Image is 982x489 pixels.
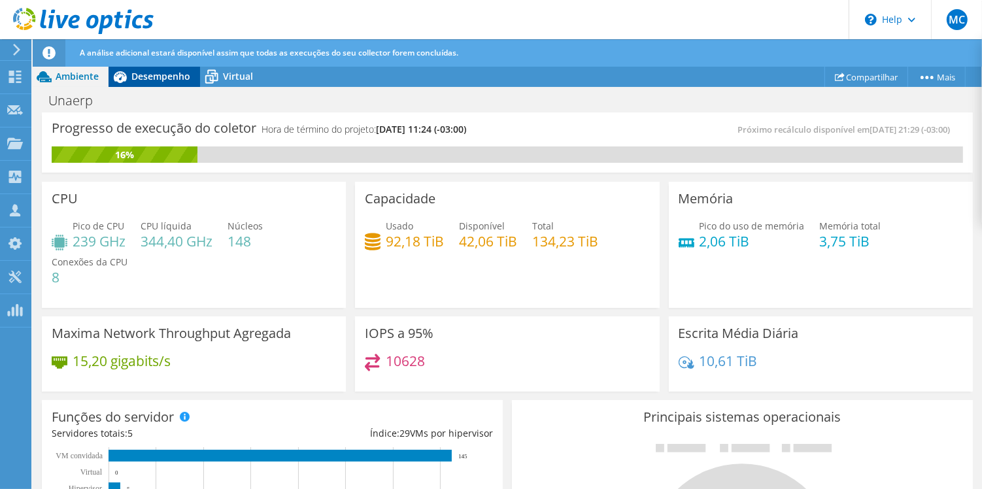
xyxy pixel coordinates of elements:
[459,220,505,232] span: Disponível
[56,70,99,82] span: Ambiente
[52,192,78,206] h3: CPU
[56,451,103,460] text: VM convidada
[737,124,957,135] span: Próximo recálculo disponível em
[532,234,598,248] h4: 134,23 TiB
[262,122,466,137] h4: Hora de término do projeto:
[386,354,425,368] h4: 10628
[272,426,492,441] div: Índice: VMs por hipervisor
[52,256,127,268] span: Conexões da CPU
[73,354,171,368] h4: 15,20 gigabits/s
[141,234,212,248] h4: 344,40 GHz
[80,47,458,58] span: A análise adicional estará disponível assim que todas as execuções do seu collector forem concluí...
[870,124,950,135] span: [DATE] 21:29 (-03:00)
[820,234,881,248] h4: 3,75 TiB
[522,410,963,424] h3: Principais sistemas operacionais
[52,148,197,162] div: 16%
[223,70,253,82] span: Virtual
[52,326,291,341] h3: Maxima Network Throughput Agregada
[42,93,113,108] h1: Unaerp
[947,9,968,30] span: MC
[52,426,272,441] div: Servidores totais:
[52,270,127,284] h4: 8
[532,220,554,232] span: Total
[80,467,103,477] text: Virtual
[228,220,263,232] span: Núcleos
[52,410,174,424] h3: Funções do servidor
[115,469,118,476] text: 0
[386,234,444,248] h4: 92,18 TiB
[700,220,805,232] span: Pico do uso de memória
[73,220,124,232] span: Pico de CPU
[865,14,877,25] svg: \n
[376,123,466,135] span: [DATE] 11:24 (-03:00)
[824,67,908,87] a: Compartilhar
[907,67,966,87] a: Mais
[365,192,435,206] h3: Capacidade
[820,220,881,232] span: Memória total
[365,326,433,341] h3: IOPS a 95%
[228,234,263,248] h4: 148
[700,354,758,368] h4: 10,61 TiB
[386,220,413,232] span: Usado
[679,326,799,341] h3: Escrita Média Diária
[399,427,410,439] span: 29
[73,234,126,248] h4: 239 GHz
[127,427,133,439] span: 5
[700,234,805,248] h4: 2,06 TiB
[458,453,467,460] text: 145
[141,220,192,232] span: CPU líquida
[459,234,517,248] h4: 42,06 TiB
[131,70,190,82] span: Desempenho
[679,192,734,206] h3: Memória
